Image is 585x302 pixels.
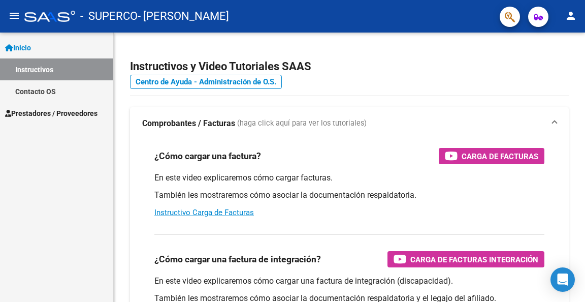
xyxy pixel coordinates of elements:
h3: ¿Cómo cargar una factura de integración? [154,252,321,266]
span: Carga de Facturas [462,150,538,163]
button: Carga de Facturas [439,148,544,164]
a: Centro de Ayuda - Administración de O.S. [130,75,282,89]
h2: Instructivos y Video Tutoriales SAAS [130,57,569,76]
span: Prestadores / Proveedores [5,108,97,119]
button: Carga de Facturas Integración [387,251,544,267]
h3: ¿Cómo cargar una factura? [154,149,261,163]
p: También les mostraremos cómo asociar la documentación respaldatoria. [154,190,544,201]
mat-icon: menu [8,10,20,22]
strong: Comprobantes / Facturas [142,118,235,129]
p: En este video explicaremos cómo cargar facturas. [154,172,544,184]
p: En este video explicaremos cómo cargar una factura de integración (discapacidad). [154,276,544,287]
mat-icon: person [565,10,577,22]
span: - SUPERCO [80,5,138,27]
span: Inicio [5,42,31,53]
a: Instructivo Carga de Facturas [154,208,254,217]
mat-expansion-panel-header: Comprobantes / Facturas (haga click aquí para ver los tutoriales) [130,107,569,140]
span: Carga de Facturas Integración [410,253,538,266]
div: Open Intercom Messenger [550,267,575,292]
span: (haga click aquí para ver los tutoriales) [237,118,367,129]
span: - [PERSON_NAME] [138,5,229,27]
